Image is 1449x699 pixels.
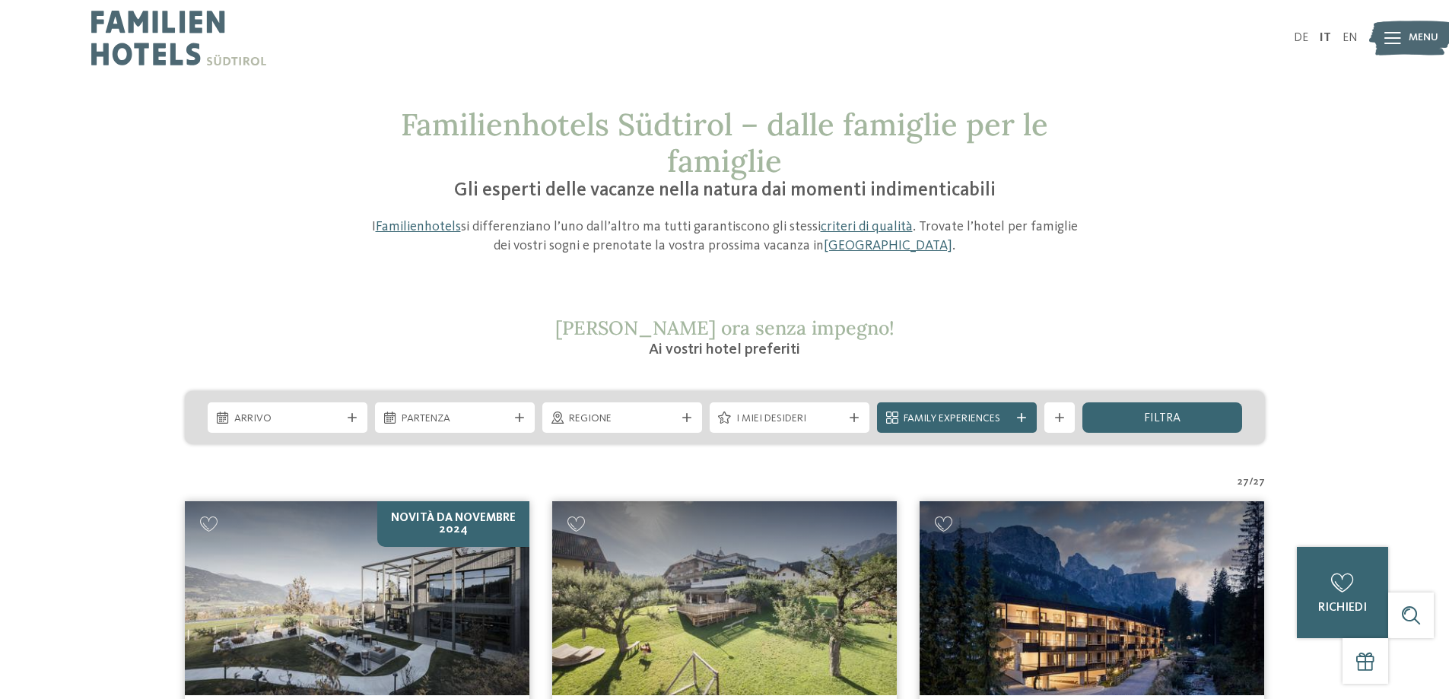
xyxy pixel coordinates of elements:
[364,218,1086,256] p: I si differenziano l’uno dall’altro ma tutti garantiscono gli stessi . Trovate l’hotel per famigl...
[1294,32,1308,44] a: DE
[1318,602,1367,614] span: richiedi
[1238,475,1249,490] span: 27
[376,220,461,234] a: Familienhotels
[454,181,996,200] span: Gli esperti delle vacanze nella natura dai momenti indimenticabili
[736,411,843,427] span: I miei desideri
[555,316,895,340] span: [PERSON_NAME] ora senza impegno!
[821,220,913,234] a: criteri di qualità
[402,411,508,427] span: Partenza
[1343,32,1358,44] a: EN
[824,239,952,253] a: [GEOGRAPHIC_DATA]
[1297,547,1388,638] a: richiedi
[1254,475,1265,490] span: 27
[1249,475,1254,490] span: /
[401,105,1048,180] span: Familienhotels Südtirol – dalle famiglie per le famiglie
[1409,30,1438,46] span: Menu
[552,501,897,695] img: Cercate un hotel per famiglie? Qui troverete solo i migliori!
[234,411,341,427] span: Arrivo
[569,411,675,427] span: Regione
[649,342,800,357] span: Ai vostri hotel preferiti
[920,501,1264,695] img: Cercate un hotel per famiglie? Qui troverete solo i migliori!
[1320,32,1331,44] a: IT
[1144,412,1180,424] span: filtra
[904,411,1010,427] span: Family Experiences
[185,501,529,695] img: Cercate un hotel per famiglie? Qui troverete solo i migliori!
